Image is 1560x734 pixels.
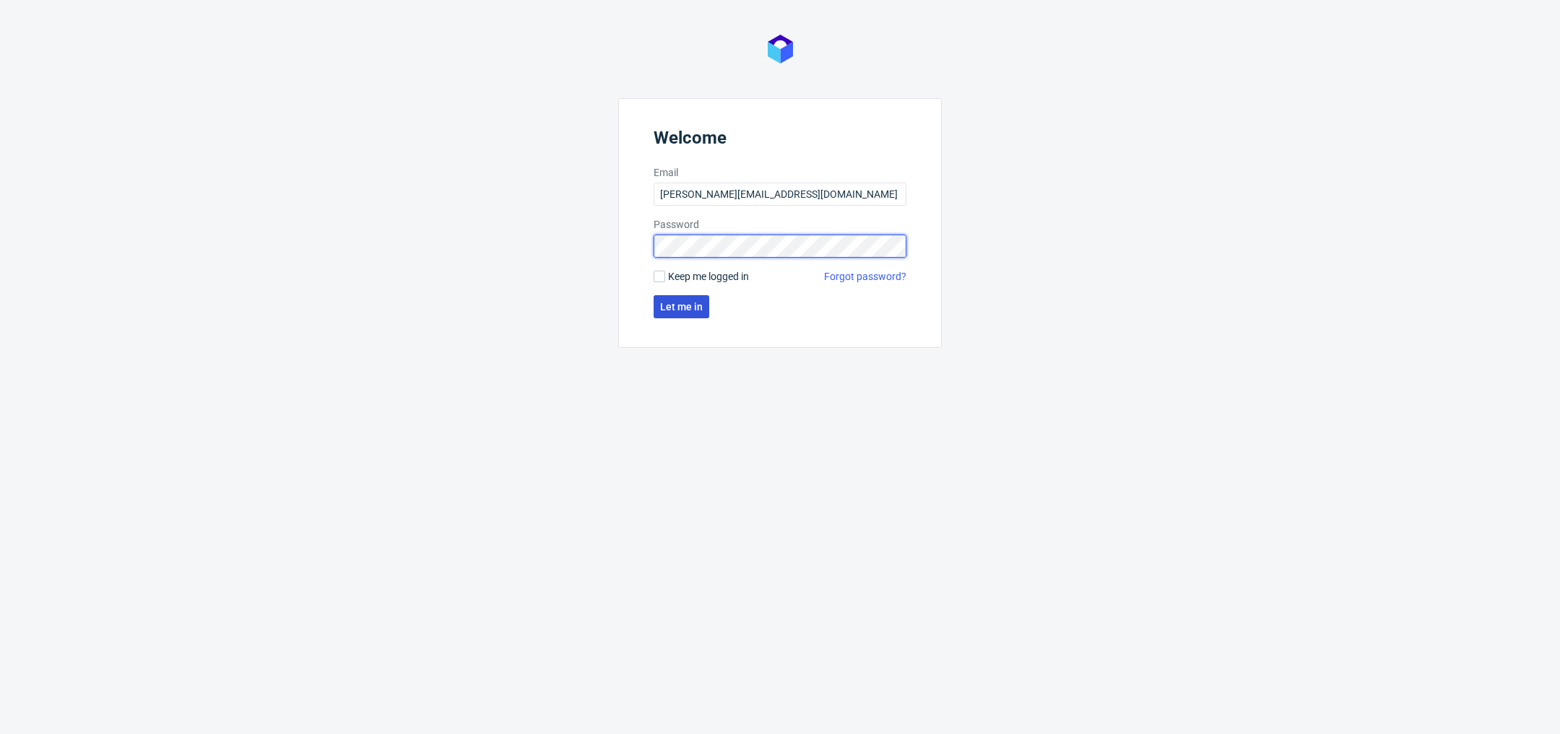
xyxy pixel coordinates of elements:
[654,183,906,206] input: you@youremail.com
[654,217,906,232] label: Password
[668,269,749,284] span: Keep me logged in
[654,295,709,318] button: Let me in
[654,165,906,180] label: Email
[824,269,906,284] a: Forgot password?
[660,302,703,312] span: Let me in
[654,128,906,154] header: Welcome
